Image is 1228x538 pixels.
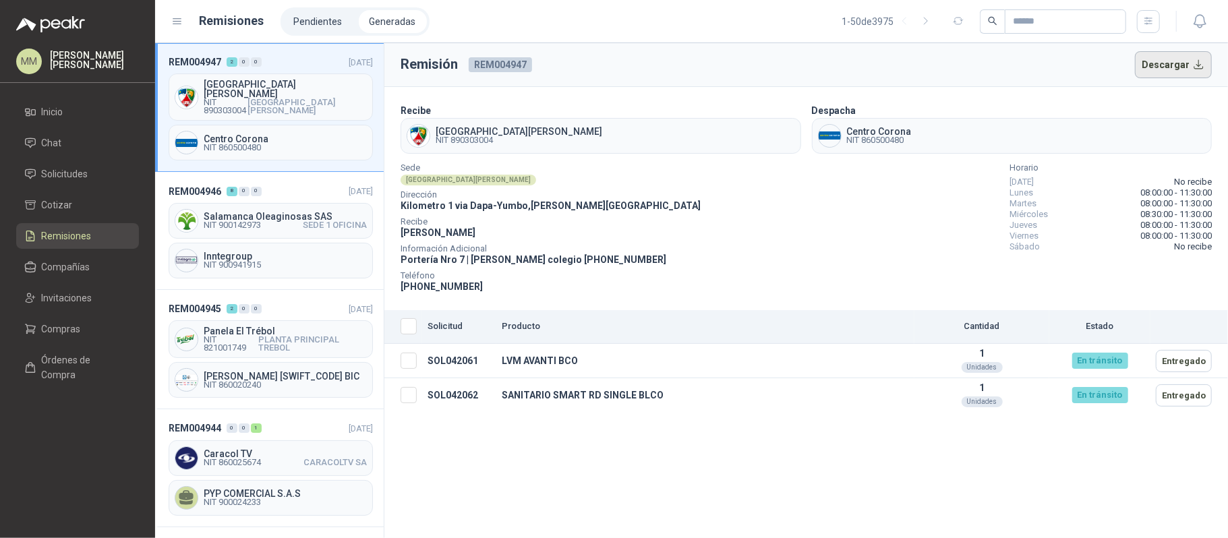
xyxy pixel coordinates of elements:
[1010,220,1037,231] span: Jueves
[1010,231,1039,241] span: Viernes
[847,136,912,144] span: NIT 860500480
[258,336,367,352] span: PLANTA PRINCIPAL TREBOL
[16,347,139,388] a: Órdenes de Compra
[204,144,367,152] span: NIT 860500480
[436,136,602,144] span: NIT 890303004
[1156,384,1212,407] button: Entregado
[1049,344,1150,378] td: En tránsito
[204,336,258,352] span: NIT 821001749
[422,344,496,378] td: SOL042061
[847,127,912,136] span: Centro Corona
[1174,177,1212,187] span: No recibe
[251,423,262,433] div: 1
[42,353,126,382] span: Órdenes de Compra
[204,261,367,269] span: NIT 900941915
[401,254,666,265] span: Portería Nro 7 | [PERSON_NAME] colegio [PHONE_NUMBER]
[204,489,367,498] span: PYP COMERCIAL S.A.S
[1049,310,1150,344] th: Estado
[401,272,701,279] span: Teléfono
[436,127,602,136] span: [GEOGRAPHIC_DATA][PERSON_NAME]
[42,167,88,181] span: Solicitudes
[920,382,1044,393] p: 1
[422,378,496,413] td: SOL042062
[251,187,262,196] div: 0
[1010,209,1048,220] span: Miércoles
[401,165,701,171] span: Sede
[204,134,367,144] span: Centro Corona
[16,254,139,280] a: Compañías
[401,54,458,75] h3: Remisión
[401,200,701,211] span: Kilometro 1 via Dapa - Yumbo , [PERSON_NAME][GEOGRAPHIC_DATA]
[349,423,373,434] span: [DATE]
[42,198,73,212] span: Cotizar
[175,369,198,391] img: Company Logo
[401,218,701,225] span: Recibe
[496,344,914,378] td: LVM AVANTI BCO
[204,458,261,467] span: NIT 860025674
[16,316,139,342] a: Compras
[169,421,221,436] span: REM004944
[401,245,701,252] span: Información Adicional
[204,371,367,381] span: [PERSON_NAME] [SWIFT_CODE] BIC
[204,221,261,229] span: NIT 900142973
[175,131,198,154] img: Company Logo
[155,172,384,289] a: REM004946800[DATE] Company LogoSalamanca Oleaginosas SASNIT 900142973SEDE 1 OFICINACompany LogoIn...
[812,105,856,116] b: Despacha
[16,130,139,156] a: Chat
[204,80,367,98] span: [GEOGRAPHIC_DATA][PERSON_NAME]
[16,285,139,311] a: Invitaciones
[1140,220,1212,231] span: 08:00:00 - 11:30:00
[1010,241,1040,252] span: Sábado
[239,57,250,67] div: 0
[1140,209,1212,220] span: 08:30:00 - 11:30:00
[251,304,262,313] div: 0
[1049,378,1150,413] td: En tránsito
[16,192,139,218] a: Cotizar
[175,447,198,469] img: Company Logo
[227,57,237,67] div: 2
[175,210,198,232] img: Company Logo
[962,396,1003,407] div: Unidades
[988,16,997,26] span: search
[227,423,237,433] div: 0
[227,304,237,313] div: 2
[914,310,1049,344] th: Cantidad
[16,223,139,249] a: Remisiones
[175,86,198,109] img: Company Logo
[1072,387,1128,403] div: En tránsito
[283,10,353,33] a: Pendientes
[239,423,250,433] div: 0
[251,57,262,67] div: 0
[496,310,914,344] th: Producto
[401,191,701,198] span: Dirección
[359,10,427,33] a: Generadas
[204,98,247,115] span: NIT 890303004
[401,105,431,116] b: Recibe
[16,49,42,74] div: MM
[1010,198,1036,209] span: Martes
[819,125,841,147] img: Company Logo
[204,212,367,221] span: Salamanca Oleaginosas SAS
[1135,51,1212,78] button: Descargar
[50,51,139,69] p: [PERSON_NAME] [PERSON_NAME]
[42,136,62,150] span: Chat
[169,184,221,199] span: REM004946
[1156,350,1212,372] button: Entregado
[962,362,1003,373] div: Unidades
[1140,198,1212,209] span: 08:00:00 - 11:30:00
[169,301,221,316] span: REM004945
[42,291,92,305] span: Invitaciones
[1072,353,1128,369] div: En tránsito
[169,55,221,69] span: REM004947
[42,229,92,243] span: Remisiones
[401,281,483,292] span: [PHONE_NUMBER]
[204,381,367,389] span: NIT 860020240
[239,304,250,313] div: 0
[204,326,367,336] span: Panela El Trébol
[422,310,496,344] th: Solicitud
[1140,187,1212,198] span: 08:00:00 - 11:30:00
[200,11,264,30] h1: Remisiones
[204,251,367,261] span: Inntegroup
